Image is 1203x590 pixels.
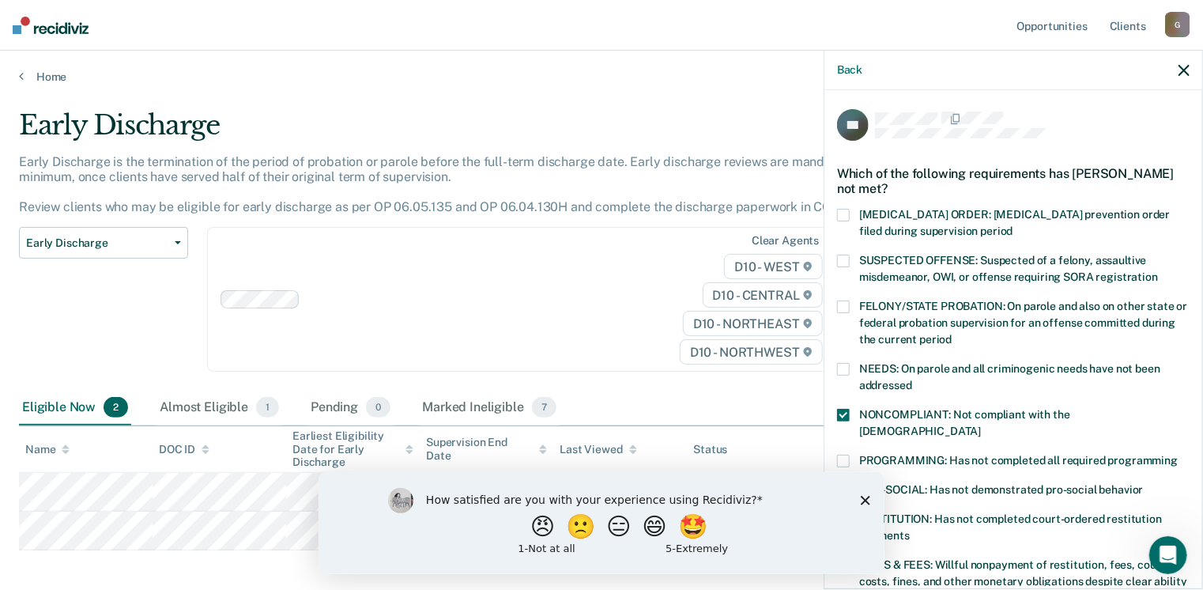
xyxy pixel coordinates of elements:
[419,391,560,425] div: Marked Ineligible
[319,472,884,574] iframe: Survey by Kim from Recidiviz
[19,391,131,425] div: Eligible Now
[256,397,279,418] span: 1
[859,254,1158,283] span: SUSPECTED OFFENSE: Suspected of a felony, assaultive misdemeanor, OWI, or offense requiring SORA ...
[693,443,727,456] div: Status
[859,454,1178,467] span: PROGRAMMING: Has not completed all required programming
[1149,536,1187,574] iframe: Intercom live chat
[159,443,209,456] div: DOC ID
[680,339,822,365] span: D10 - NORTHWEST
[13,17,89,34] img: Recidiviz
[26,236,168,250] span: Early Discharge
[703,282,823,308] span: D10 - CENTRAL
[837,63,862,77] button: Back
[859,208,1171,237] span: [MEDICAL_DATA] ORDER: [MEDICAL_DATA] prevention order filed during supervision period
[859,300,1188,346] span: FELONY/STATE PROBATION: On parole and also on other state or federal probation supervision for an...
[724,254,822,279] span: D10 - WEST
[157,391,282,425] div: Almost Eligible
[366,397,390,418] span: 0
[859,512,1162,542] span: RESTITUTION: Has not completed court-ordered restitution payments
[560,443,636,456] div: Last Viewed
[859,362,1160,391] span: NEEDS: On parole and all criminogenic needs have not been addressed
[104,397,128,418] span: 2
[859,483,1144,496] span: PRO-SOCIAL: Has not demonstrated pro-social behavior
[19,109,922,154] div: Early Discharge
[25,443,70,456] div: Name
[752,234,819,248] div: Clear agents
[307,391,394,425] div: Pending
[859,408,1070,437] span: NONCOMPLIANT: Not compliant with the [DEMOGRAPHIC_DATA]
[1165,12,1190,37] div: G
[683,311,822,336] span: D10 - NORTHEAST
[426,436,547,463] div: Supervision End Date
[292,429,413,469] div: Earliest Eligibility Date for Early Discharge
[837,153,1190,209] div: Which of the following requirements has [PERSON_NAME] not met?
[19,70,1184,84] a: Home
[19,154,869,215] p: Early Discharge is the termination of the period of probation or parole before the full-term disc...
[532,397,556,418] span: 7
